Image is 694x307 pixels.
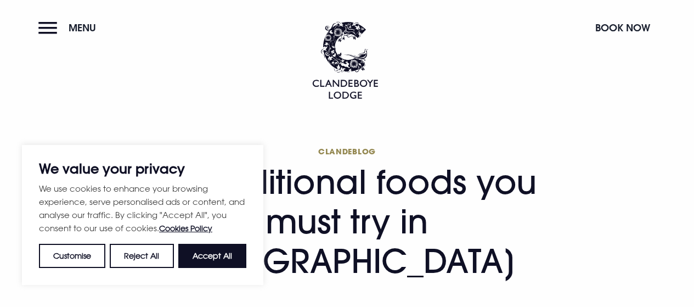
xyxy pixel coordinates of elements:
img: Clandeboye Lodge [312,21,378,99]
h1: 10 traditional foods you must try in [GEOGRAPHIC_DATA] [127,146,567,281]
div: We value your privacy [22,145,263,285]
button: Customise [39,244,105,268]
button: Accept All [178,244,246,268]
a: Cookies Policy [159,224,212,233]
p: We use cookies to enhance your browsing experience, serve personalised ads or content, and analys... [39,182,246,235]
span: Menu [69,21,96,34]
button: Menu [38,16,101,40]
button: Book Now [590,16,656,40]
span: Clandeblog [127,146,567,157]
button: Reject All [110,244,173,268]
p: We value your privacy [39,162,246,175]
